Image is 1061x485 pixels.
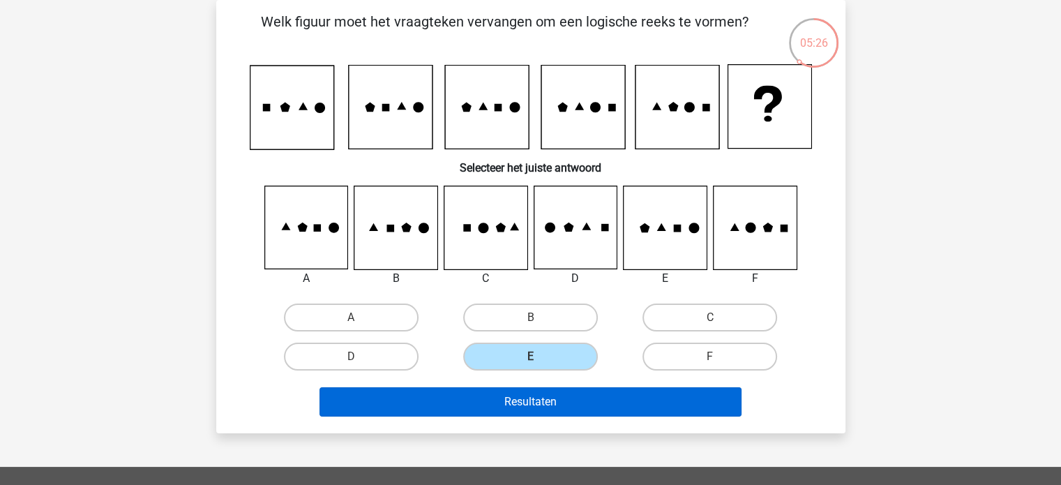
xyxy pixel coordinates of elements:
[254,270,359,287] div: A
[523,270,629,287] div: D
[788,17,840,52] div: 05:26
[463,343,598,371] label: E
[284,343,419,371] label: D
[463,304,598,331] label: B
[319,387,742,417] button: Resultaten
[612,270,718,287] div: E
[642,343,777,371] label: F
[284,304,419,331] label: A
[702,270,808,287] div: F
[642,304,777,331] label: C
[343,270,449,287] div: B
[433,270,539,287] div: C
[239,11,771,53] p: Welk figuur moet het vraagteken vervangen om een logische reeks te vormen?
[239,150,823,174] h6: Selecteer het juiste antwoord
